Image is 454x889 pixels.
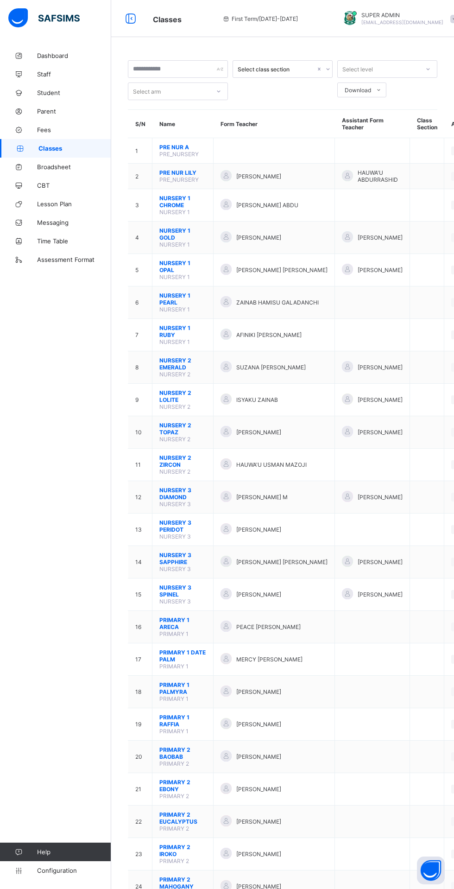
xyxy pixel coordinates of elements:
span: [PERSON_NAME] M [236,494,288,501]
span: NURSERY 1 RUBY [159,324,206,338]
span: ZAINAB HAMISU GALADANCHI [236,299,319,306]
span: PRE_NURSERY [159,151,199,158]
span: NURSERY 3 SAPPHIRE [159,552,206,565]
span: PRIMARY 1 DATE PALM [159,649,206,663]
td: 22 [128,806,152,838]
span: SUZANA [PERSON_NAME] [236,364,306,371]
th: S/N [128,110,152,138]
span: NURSERY 3 [159,598,191,605]
span: MERCY [PERSON_NAME] [236,656,303,663]
span: [PERSON_NAME] [358,267,403,273]
span: PRIMARY 1 RAFFIA [159,714,206,728]
span: PRIMARY 2 [159,857,189,864]
span: [PERSON_NAME] [358,494,403,501]
span: Assessment Format [37,256,111,263]
span: NURSERY 1 [159,209,190,216]
span: PRIMARY 2 IROKO [159,844,206,857]
span: Parent [37,108,111,115]
td: 6 [128,286,152,319]
span: NURSERY 1 [159,273,190,280]
td: 23 [128,838,152,870]
td: 2 [128,164,152,189]
span: PRIMARY 1 [159,728,189,735]
span: [PERSON_NAME] [236,173,281,180]
span: Broadsheet [37,163,111,171]
div: Select arm [133,83,161,100]
td: 7 [128,319,152,351]
span: [PERSON_NAME] [358,364,403,371]
span: [PERSON_NAME] ABDU [236,202,298,209]
span: NURSERY 2 LOLITE [159,389,206,403]
td: 1 [128,138,152,164]
span: [PERSON_NAME] [236,851,281,857]
th: Assistant Form Teacher [335,110,410,138]
span: Time Table [37,237,111,245]
span: Messaging [37,219,111,226]
span: NURSERY 2 [159,468,190,475]
span: [PERSON_NAME] [358,559,403,565]
span: NURSERY 1 [159,241,190,248]
td: 17 [128,643,152,676]
span: ISYAKU ZAINAB [236,396,278,403]
span: [EMAIL_ADDRESS][DOMAIN_NAME] [361,19,443,25]
span: PRIMARY 2 EUCALYPTUS [159,811,206,825]
span: PRIMARY 2 BAOBAB [159,746,206,760]
span: PRIMARY 1 ARECA [159,616,206,630]
span: HAUWA'U USMAN MAZOJI [236,461,307,468]
span: NURSERY 1 OPAL [159,260,206,273]
span: NURSERY 2 ZIRCON [159,454,206,468]
span: HAUWA'U ABDURRASHID [358,169,403,183]
span: [PERSON_NAME] [236,818,281,825]
span: NURSERY 3 DIAMOND [159,487,206,501]
span: NURSERY 1 CHROME [159,195,206,209]
span: [PERSON_NAME] [358,234,403,241]
span: NURSERY 1 PEARL [159,292,206,306]
span: [PERSON_NAME] [236,786,281,793]
span: PRIMARY 2 EBONY [159,779,206,793]
span: Configuration [37,867,111,874]
span: NURSERY 2 [159,436,190,443]
td: 12 [128,481,152,514]
span: [PERSON_NAME] [236,234,281,241]
span: PRIMARY 1 [159,630,189,637]
span: [PERSON_NAME] [236,526,281,533]
span: NURSERY 1 [159,338,190,345]
span: [PERSON_NAME] [236,429,281,436]
span: NURSERY 2 [159,371,190,378]
span: Dashboard [37,52,111,59]
span: NURSERY 3 [159,533,191,540]
span: [PERSON_NAME] [236,721,281,728]
span: NURSERY 3 [159,501,191,508]
span: NURSERY 2 EMERALD [159,357,206,371]
span: PEACE [PERSON_NAME] [236,623,301,630]
span: Lesson Plan [37,200,111,208]
span: PRE NUR A [159,144,206,151]
th: Class Section [410,110,444,138]
button: Open asap [417,857,445,884]
span: Help [37,848,111,856]
span: Classes [153,15,182,24]
span: PRIMARY 1 PALMYRA [159,681,206,695]
span: [PERSON_NAME] [PERSON_NAME] [236,267,328,273]
td: 9 [128,384,152,416]
span: PRIMARY 2 [159,825,189,832]
td: 18 [128,676,152,708]
span: SUPER ADMIN [361,12,443,19]
td: 5 [128,254,152,286]
span: Staff [37,70,111,78]
span: PRE_NURSERY [159,176,199,183]
span: Fees [37,126,111,133]
span: NURSERY 3 PERIDOT [159,519,206,533]
span: [PERSON_NAME] [PERSON_NAME] [236,559,328,565]
span: [PERSON_NAME] [358,429,403,436]
span: NURSERY 1 [159,306,190,313]
img: safsims [8,8,80,28]
span: PRIMARY 2 [159,793,189,800]
span: Classes [38,145,111,152]
th: Name [152,110,214,138]
td: 14 [128,546,152,578]
span: CBT [37,182,111,189]
span: PRE NUR LILY [159,169,206,176]
td: 15 [128,578,152,611]
td: 20 [128,741,152,773]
